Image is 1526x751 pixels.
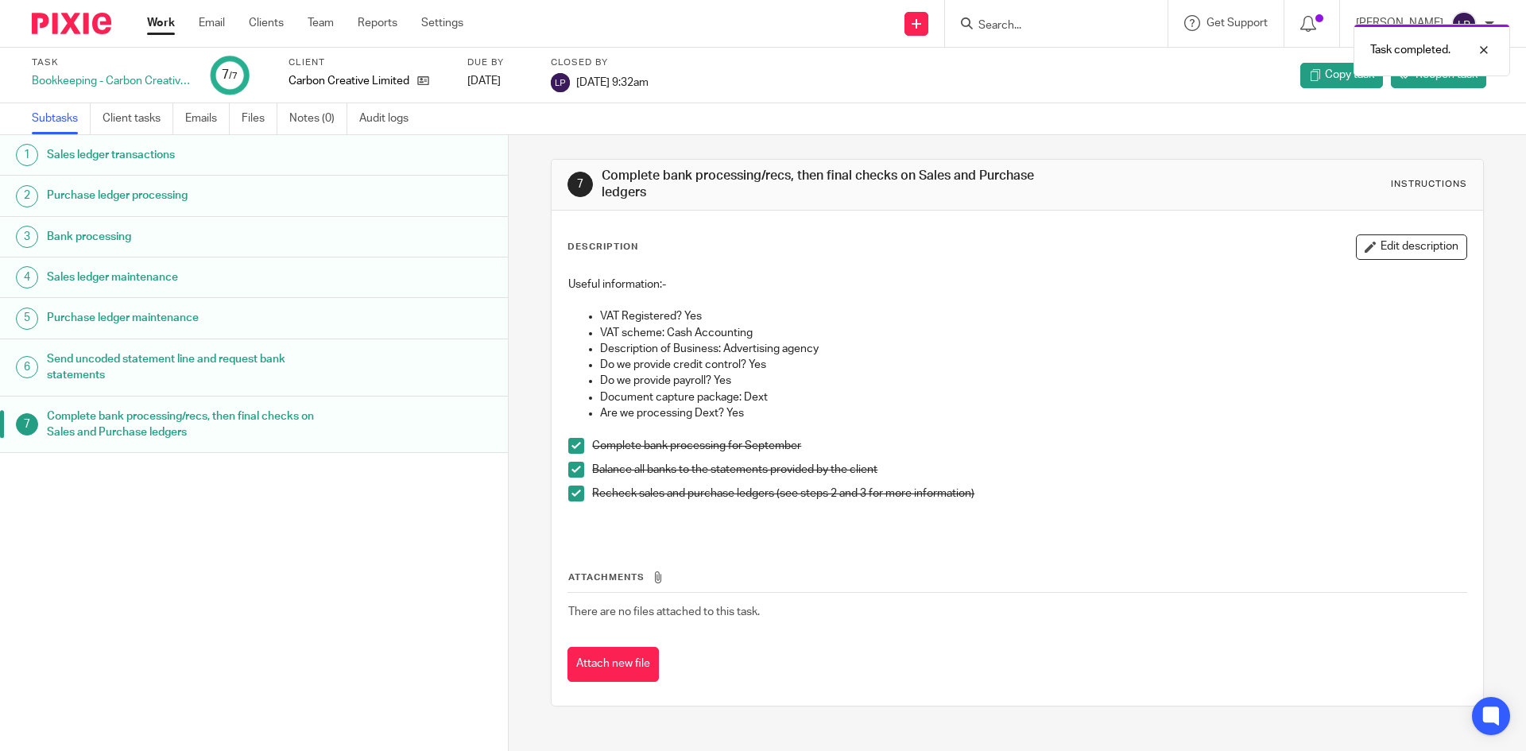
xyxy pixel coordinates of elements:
img: Pixie [32,13,111,34]
span: Attachments [568,573,645,582]
div: 4 [16,266,38,288]
button: Edit description [1356,234,1467,260]
a: Audit logs [359,103,420,134]
span: [DATE] 9:32am [576,76,649,87]
a: Team [308,15,334,31]
p: Description of Business: Advertising agency [600,341,1466,357]
p: Task completed. [1370,42,1450,58]
h1: Sales ledger maintenance [47,265,344,289]
div: 6 [16,356,38,378]
h1: Purchase ledger maintenance [47,306,344,330]
a: Clients [249,15,284,31]
p: Are we processing Dext? Yes [600,405,1466,421]
a: Subtasks [32,103,91,134]
div: 7 [222,66,238,84]
div: [DATE] [467,73,531,89]
h1: Complete bank processing/recs, then final checks on Sales and Purchase ledgers [47,405,344,445]
p: Description [567,241,638,254]
a: Client tasks [103,103,173,134]
a: Files [242,103,277,134]
p: Do we provide payroll? Yes [600,373,1466,389]
img: svg%3E [1451,11,1477,37]
a: Work [147,15,175,31]
p: Useful information:- [568,277,1466,292]
small: /7 [229,72,238,80]
img: svg%3E [551,73,570,92]
a: Notes (0) [289,103,347,134]
h1: Bank processing [47,225,344,249]
p: VAT Registered? Yes [600,308,1466,324]
a: Reports [358,15,397,31]
a: Email [199,15,225,31]
div: 3 [16,226,38,248]
h1: Complete bank processing/recs, then final checks on Sales and Purchase ledgers [602,168,1052,202]
div: 7 [567,172,593,197]
label: Closed by [551,56,649,69]
div: 7 [16,413,38,436]
div: 5 [16,308,38,330]
p: Carbon Creative Limited [289,73,409,89]
div: 1 [16,144,38,166]
p: Balance all banks to the statements provided by the client [592,462,1466,478]
label: Due by [467,56,531,69]
a: Settings [421,15,463,31]
div: Instructions [1391,178,1467,191]
a: Emails [185,103,230,134]
p: Document capture package: Dext [600,389,1466,405]
p: VAT scheme: Cash Accounting [600,325,1466,341]
div: Bookkeeping - Carbon Creative - Xero [32,73,191,89]
p: Do we provide credit control? Yes [600,357,1466,373]
button: Attach new file [567,647,659,683]
h1: Sales ledger transactions [47,143,344,167]
p: Recheck sales and purchase ledgers (see steps 2 and 3 for more information) [592,486,1466,501]
span: There are no files attached to this task. [568,606,760,617]
label: Client [289,56,447,69]
p: Complete bank processing for September [592,438,1466,454]
h1: Purchase ledger processing [47,184,344,207]
div: 2 [16,185,38,207]
label: Task [32,56,191,69]
h1: Send uncoded statement line and request bank statements [47,347,344,388]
